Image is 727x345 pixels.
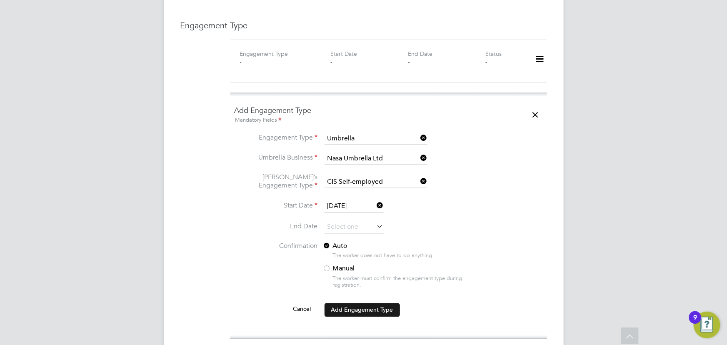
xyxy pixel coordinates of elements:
[235,202,318,210] label: Start Date
[325,200,384,213] input: Select one
[287,302,318,316] button: Cancel
[235,116,543,125] div: Mandatory Fields
[235,154,318,162] label: Umbrella Business
[180,20,547,31] h3: Engagement Type
[325,153,427,165] input: Search for...
[485,58,524,65] div: -
[333,252,479,260] div: The worker does not have to do anything.
[235,106,543,125] h4: Add Engagement Type
[694,312,720,338] button: Open Resource Center, 9 new notifications
[333,275,479,290] div: The worker must confirm the engagement type during registration.
[235,242,318,251] label: Confirmation
[325,303,400,317] button: Add Engagement Type
[330,50,357,57] label: Start Date
[325,177,427,188] input: Select one
[323,265,473,273] label: Manual
[408,58,485,65] div: -
[235,173,318,191] label: [PERSON_NAME]’s Engagement Type
[240,50,288,57] label: Engagement Type
[235,134,318,142] label: Engagement Type
[235,222,318,231] label: End Date
[330,58,408,65] div: -
[323,242,473,251] label: Auto
[408,50,432,57] label: End Date
[325,221,384,234] input: Select one
[485,50,502,57] label: Status
[693,317,697,328] div: 9
[240,58,317,65] div: -
[325,133,427,145] input: Select one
